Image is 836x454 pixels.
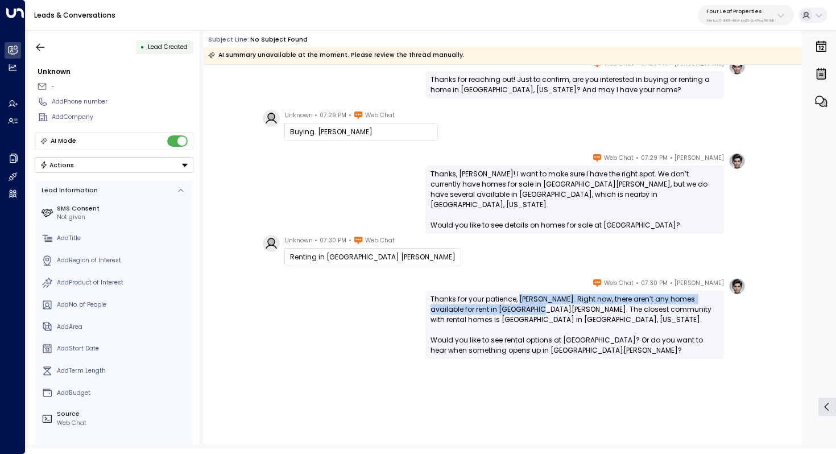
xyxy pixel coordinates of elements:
[706,8,774,15] p: Four Leaf Properties
[729,152,746,170] img: profile-logo.png
[641,152,668,164] span: 07:29 PM
[57,204,190,213] label: SMS Consent
[140,39,144,55] div: •
[57,256,190,265] div: AddRegion of Interest
[729,58,746,75] img: profile-logo.png
[320,235,346,246] span: 07:30 PM
[284,235,313,246] span: Unknown
[706,18,774,23] p: 34e1cd17-0f68-49af-bd32-3c48ce8611d1
[57,278,190,287] div: AddProduct of Interest
[431,169,719,230] div: Thanks, [PERSON_NAME]! I want to make sure I have the right spot. We don’t currently have homes f...
[349,110,351,121] span: •
[670,278,673,289] span: •
[40,161,75,169] div: Actions
[57,389,190,398] div: AddBudget
[208,49,465,61] div: AI summary unavailable at the moment. Please review the thread manually.
[57,410,190,419] label: Source
[431,294,719,356] div: Thanks for your patience, [PERSON_NAME]. Right now, there aren’t any homes available for rent in ...
[250,35,308,44] div: No subject found
[431,75,719,95] div: Thanks for reaching out! Just to confirm, are you interested in buying or renting a home in [GEOG...
[604,152,634,164] span: Web Chat
[57,323,190,332] div: AddArea
[51,135,76,147] div: AI Mode
[641,278,668,289] span: 07:30 PM
[51,82,55,91] span: -
[284,110,313,121] span: Unknown
[670,152,673,164] span: •
[320,110,346,121] span: 07:29 PM
[57,213,190,222] div: Not given
[314,110,317,121] span: •
[148,43,188,51] span: Lead Created
[729,278,746,295] img: profile-logo.png
[52,113,193,122] div: AddCompany
[636,152,639,164] span: •
[636,278,639,289] span: •
[52,97,193,106] div: AddPhone number
[698,5,794,25] button: Four Leaf Properties34e1cd17-0f68-49af-bd32-3c48ce8611d1
[39,186,98,195] div: Lead Information
[57,234,190,243] div: AddTitle
[34,10,115,20] a: Leads & Conversations
[57,300,190,309] div: AddNo. of People
[674,152,724,164] span: [PERSON_NAME]
[290,252,456,262] div: Renting in [GEOGRAPHIC_DATA] [PERSON_NAME]
[57,344,190,353] div: AddStart Date
[314,235,317,246] span: •
[38,67,193,77] div: Unknown
[208,35,249,44] span: Subject Line:
[290,127,432,137] div: Buying. [PERSON_NAME]
[57,366,190,375] div: AddTerm Length
[674,278,724,289] span: [PERSON_NAME]
[57,419,190,428] div: Web Chat
[604,278,634,289] span: Web Chat
[35,157,193,173] button: Actions
[365,110,395,121] span: Web Chat
[35,157,193,173] div: Button group with a nested menu
[365,235,395,246] span: Web Chat
[349,235,351,246] span: •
